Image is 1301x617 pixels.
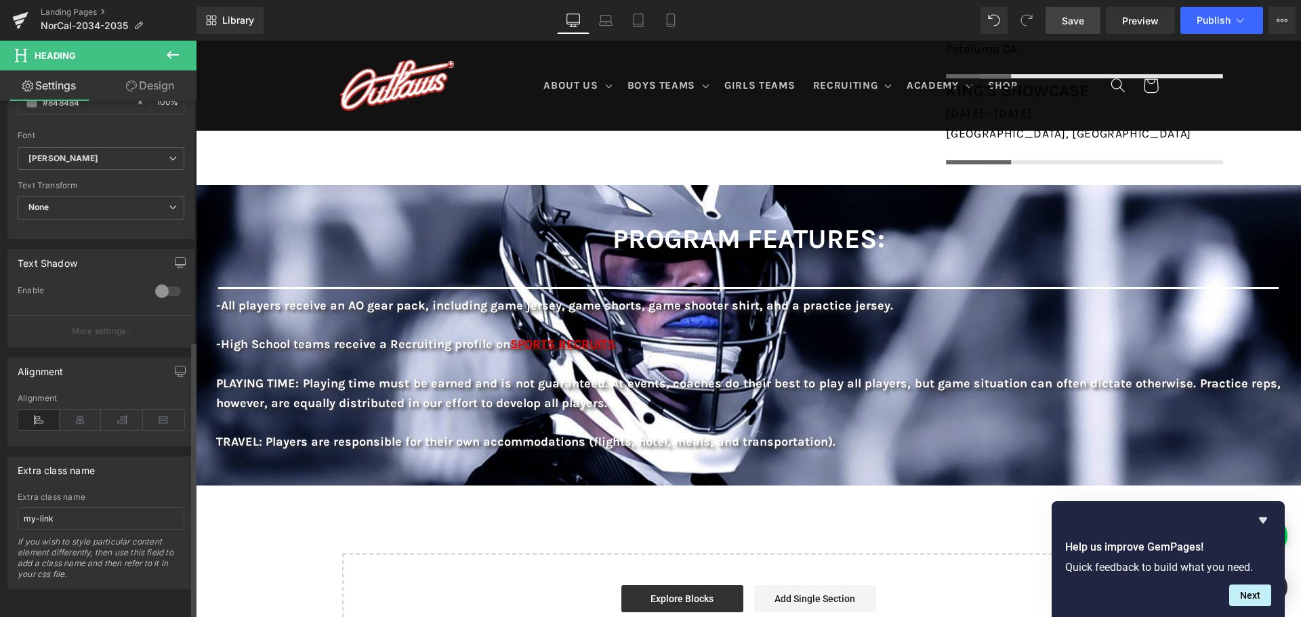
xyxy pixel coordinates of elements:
[41,7,197,18] a: Landing Pages
[1065,539,1271,555] h2: Help us improve GemPages!
[28,202,49,212] b: None
[197,7,264,34] a: New Library
[590,7,622,34] a: Laptop
[18,492,184,502] div: Extra class name
[41,20,128,31] span: NorCal-2034-2035
[18,536,184,589] div: If you wish to style particular content element differently, then use this field to add a class n...
[750,66,835,79] span: [DATE] - [DATE]
[426,545,548,572] a: Explore Blocks
[1065,561,1271,574] p: Quick feedback to build what you need.
[222,14,254,26] span: Library
[18,358,64,377] div: Alignment
[1062,14,1084,28] span: Save
[151,91,184,114] div: %
[20,257,697,272] strong: -All players receive an AO gear pack, including game jersey, game shorts, game shooter shirt, and...
[980,7,1008,34] button: Undo
[72,325,126,337] p: More settings
[557,7,590,34] a: Desktop
[18,457,95,476] div: Extra class name
[750,1,821,16] span: Petaluma CA
[1229,584,1271,606] button: Next question
[20,335,1085,370] strong: PLAYING TIME: Playing time must be earned and is not guaranteed. At events, coaches do their best...
[1122,14,1159,28] span: Preview
[622,7,655,34] a: Tablet
[1180,7,1263,34] button: Publish
[1197,15,1231,26] span: Publish
[101,70,199,101] a: Design
[18,250,77,269] div: Text Shadow
[417,182,689,214] font: PROGRAM FEATURES:
[750,86,995,100] span: [GEOGRAPHIC_DATA], [GEOGRAPHIC_DATA]
[314,296,419,311] a: SPORTS RECRUITS
[1013,7,1040,34] button: Redo
[18,181,184,190] div: Text Transform
[1106,7,1175,34] a: Preview
[35,50,76,61] span: Heading
[20,296,314,311] span: -High School teams receive a Recruiting profile on
[18,393,184,403] div: Alignment
[8,315,194,347] button: More settings
[1065,512,1271,606] div: Help us improve GemPages!
[1268,7,1296,34] button: More
[18,285,142,299] div: Enable
[655,7,687,34] a: Mobile
[43,95,129,110] input: Color
[18,131,184,140] div: Font
[750,41,893,60] span: King's Showcase
[558,545,680,572] a: Add Single Section
[1255,512,1271,528] button: Hide survey
[28,153,98,165] i: [PERSON_NAME]
[20,393,640,408] strong: TRAVEL: Players are responsible for their own accommodations (flights, hotel, meals, and transpor...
